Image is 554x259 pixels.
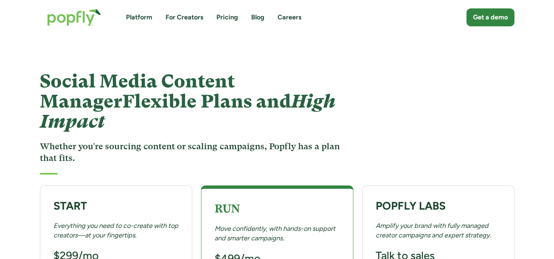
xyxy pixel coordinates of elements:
[215,225,335,242] em: Move confidently, with hands-on support and smarter campaigns.
[40,140,343,164] h3: Whether you're sourcing content or scaling campaigns, Popfly has a plan that fits.
[376,222,491,239] em: Amplify your brand with fully managed creator campaigns and expert strategy.
[40,91,335,132] em: High Impact
[166,13,203,22] a: For Creators
[216,13,238,22] a: Pricing
[215,202,240,215] strong: RUN
[53,199,87,213] strong: START
[40,91,335,132] span: Flexible Plans and
[40,71,343,132] h1: Social Media Content Manager
[40,1,108,33] a: home
[376,199,446,213] strong: POPFLY LABS
[278,13,301,22] a: Careers
[126,13,152,22] a: Platform
[466,8,514,26] a: Get a demo
[473,13,508,22] div: Get a demo
[53,222,178,239] em: Everything you need to co-create with top creators—at your fingertips.
[251,13,264,22] a: Blog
